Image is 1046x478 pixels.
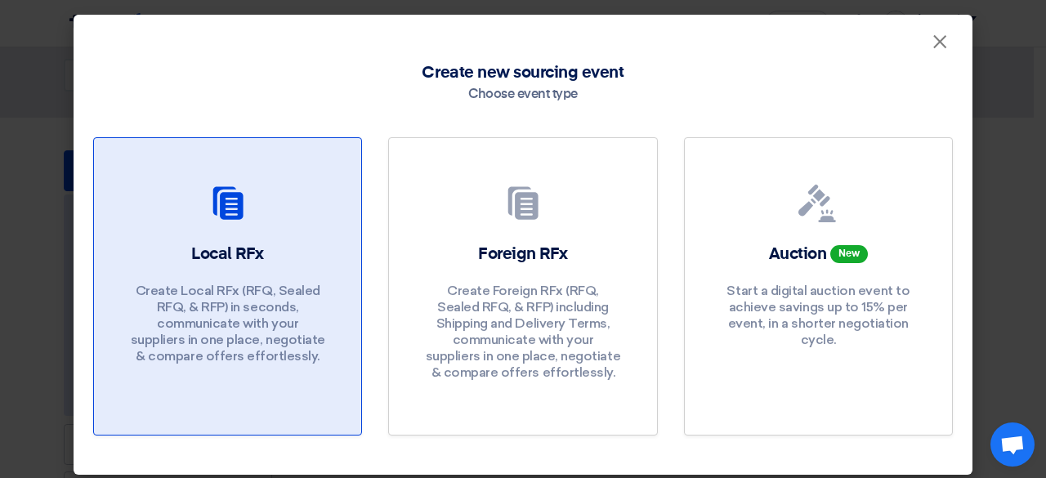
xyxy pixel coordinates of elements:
h2: Foreign RFx [478,243,568,266]
a: Foreign RFx Create Foreign RFx (RFQ, Sealed RFQ, & RFP) including Shipping and Delivery Terms, co... [388,137,657,436]
span: Create new sourcing event [422,60,624,85]
div: Choose event type [468,85,578,105]
button: Close [919,26,961,59]
span: New [830,245,868,263]
h2: Local RFx [191,243,264,266]
p: Start a digital auction event to achieve savings up to 15% per event, in a shorter negotiation cy... [720,283,916,348]
span: Auction [769,246,827,262]
a: Auction New Start a digital auction event to achieve savings up to 15% per event, in a shorter ne... [684,137,953,436]
span: × [932,29,948,62]
div: Open chat [990,422,1035,467]
p: Create Local RFx (RFQ, Sealed RFQ, & RFP) in seconds, communicate with your suppliers in one plac... [130,283,326,364]
p: Create Foreign RFx (RFQ, Sealed RFQ, & RFP) including Shipping and Delivery Terms, communicate wi... [425,283,621,381]
a: Local RFx Create Local RFx (RFQ, Sealed RFQ, & RFP) in seconds, communicate with your suppliers i... [93,137,362,436]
